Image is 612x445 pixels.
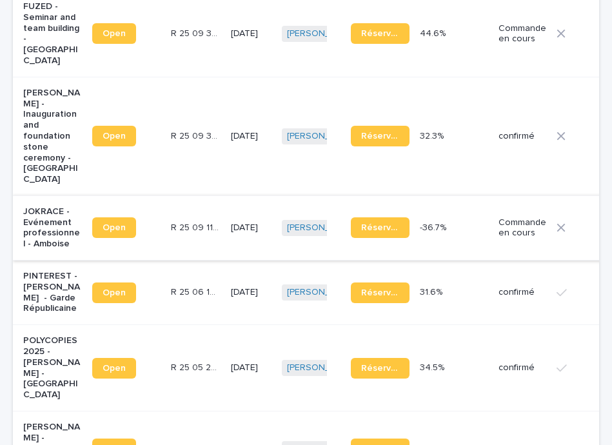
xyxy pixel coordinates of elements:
p: [DATE] [231,287,271,298]
span: Réservation [361,223,399,232]
p: 31.6% [420,284,445,298]
a: Open [92,358,136,379]
p: R 25 05 2271 [171,360,223,373]
a: Open [92,217,136,238]
span: Réservation [361,288,399,297]
a: Open [92,282,136,303]
p: JOKRACE - Evénement professionnel - Amboise [23,206,82,250]
p: FUZED - Seminar and team building - [GEOGRAPHIC_DATA] [23,1,82,66]
span: Open [103,364,126,373]
p: confirmé [498,362,546,373]
p: [PERSON_NAME] - Inauguration and foundation stone ceremony - [GEOGRAPHIC_DATA] [23,88,82,185]
p: PINTEREST - [PERSON_NAME] - Garde Républicaine [23,271,82,314]
p: confirmé [498,131,546,142]
p: -36.7% [420,220,449,233]
p: 32.3% [420,128,446,142]
a: Open [92,23,136,44]
p: R 25 09 1169 [171,220,223,233]
a: [PERSON_NAME] [287,362,357,373]
a: Réservation [351,282,410,303]
p: R 25 09 397 [171,128,223,142]
p: POLYCOPIES 2025 - [PERSON_NAME] - [GEOGRAPHIC_DATA] [23,335,82,400]
span: Open [103,29,126,38]
a: [PERSON_NAME] [287,28,357,39]
p: R 25 09 395 [171,26,223,39]
p: [DATE] [231,362,271,373]
a: Open [92,126,136,146]
p: 44.6% [420,26,448,39]
p: confirmé [498,287,546,298]
span: Réservation [361,29,399,38]
p: R 25 06 1027 [171,284,223,298]
a: [PERSON_NAME] [287,222,357,233]
a: Réservation [351,126,410,146]
span: Open [103,223,126,232]
a: Réservation [351,23,410,44]
a: Réservation [351,358,410,379]
span: Open [103,288,126,297]
a: [PERSON_NAME] [287,287,357,298]
p: [DATE] [231,131,271,142]
p: Commande en cours [498,217,546,239]
a: Réservation [351,217,410,238]
p: Commande en cours [498,23,546,45]
p: [DATE] [231,28,271,39]
a: [PERSON_NAME] [287,131,357,142]
span: Réservation [361,132,399,141]
p: [DATE] [231,222,271,233]
span: Réservation [361,364,399,373]
p: 34.5% [420,360,447,373]
span: Open [103,132,126,141]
